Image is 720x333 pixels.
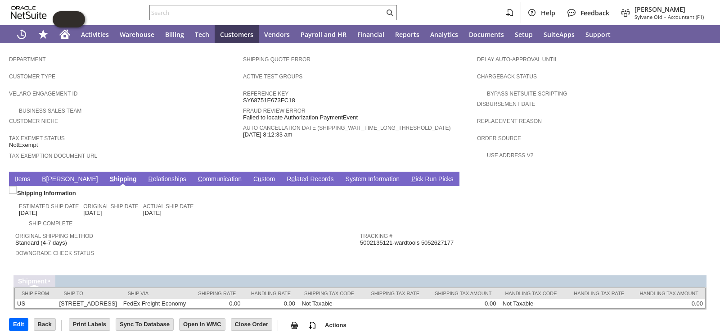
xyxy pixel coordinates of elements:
span: Failed to locate Authorization PaymentEvent [243,114,358,121]
span: Analytics [430,30,458,39]
span: Activities [81,30,109,39]
a: Customers [215,25,259,43]
span: SY68751E673FC18 [243,97,295,104]
a: Warehouse [114,25,160,43]
a: Reference Key [243,91,288,97]
span: [DATE] [143,210,162,217]
span: B [42,175,46,182]
div: Shipping Rate [197,291,236,296]
span: R [148,175,153,182]
span: [DATE] [19,210,37,217]
span: Vendors [264,30,290,39]
span: - [664,14,666,20]
td: 0.00 [190,299,243,308]
a: Use Address V2 [487,152,533,159]
a: Original Ship Date [83,203,138,210]
a: Custom [251,175,277,184]
a: Financial [352,25,390,43]
div: Ship To [63,291,114,296]
span: Financial [357,30,384,39]
a: Customer Niche [9,118,58,124]
svg: logo [11,6,47,19]
a: Tax Exempt Status [9,135,65,141]
a: Items [13,175,32,184]
div: Ship From [22,291,50,296]
span: Support [585,30,611,39]
a: Activities [76,25,114,43]
span: Customers [220,30,253,39]
iframe: Click here to launch Oracle Guided Learning Help Panel [53,11,85,27]
span: [DATE] [83,210,102,217]
span: Feedback [580,9,609,17]
a: Delay Auto-Approval Until [477,56,558,63]
a: Actual Ship Date [143,203,193,210]
a: Fraud Review Error [243,108,306,114]
a: Support [580,25,616,43]
span: y [350,175,353,182]
a: Replacement reason [477,118,542,124]
div: Shipping Tax Amount [433,291,491,296]
span: e [291,175,295,182]
div: Shipping Tax Rate [369,291,419,296]
span: Tech [195,30,209,39]
span: 5002135121-wardtools 5052627177 [360,239,454,246]
input: Search [150,7,384,18]
div: Shortcuts [32,25,54,43]
a: Order Source [477,135,521,141]
a: System Information [343,175,402,184]
a: Communication [196,175,244,184]
a: Setup [509,25,538,43]
a: Documents [463,25,509,43]
span: Setup [515,30,533,39]
td: FedEx Freight Economy [121,299,190,308]
div: Shipping Information [15,188,356,198]
img: Unchecked [9,186,17,194]
span: NotExempt [9,141,38,149]
a: Vendors [259,25,295,43]
svg: Search [384,7,395,18]
a: Bypass NetSuite Scripting [487,91,567,97]
input: Close Order [231,319,272,330]
img: print.svg [289,320,300,331]
a: Business Sales Team [19,108,81,114]
svg: Shortcuts [38,29,49,40]
span: I [15,175,17,182]
a: Estimated Ship Date [19,203,79,210]
td: [STREET_ADDRESS] [57,299,121,308]
input: Sync To Database [116,319,173,330]
span: [DATE] 8:12:33 am [243,131,292,138]
a: Pick Run Picks [409,175,455,184]
svg: Home [59,29,70,40]
div: Handling Tax Rate [572,291,624,296]
span: Documents [469,30,504,39]
a: Disbursement Date [477,101,535,107]
td: 0.00 [243,299,297,308]
span: Reports [395,30,419,39]
span: Oracle Guided Learning Widget. To move around, please hold and drag [69,11,85,27]
span: C [198,175,202,182]
a: Actions [321,322,350,328]
span: Payroll and HR [301,30,346,39]
a: Ship Complete [29,220,72,227]
a: Reports [390,25,425,43]
a: Unrolled view on [695,173,706,184]
span: [PERSON_NAME] [634,5,704,14]
span: Billing [165,30,184,39]
a: Tax Exemption Document URL [9,153,97,159]
input: Open In WMC [180,319,225,330]
a: B[PERSON_NAME] [40,175,100,184]
a: Tech [189,25,215,43]
a: Tracking # [360,233,392,239]
input: Print Labels [69,319,110,330]
a: Downgrade Check Status [15,250,94,256]
div: Ship Via [128,291,184,296]
div: Shipping Tax Code [304,291,356,296]
span: Standard (4-7 days) [15,239,67,246]
input: Back [34,319,55,330]
a: Recent Records [11,25,32,43]
td: US [15,299,57,308]
a: Analytics [425,25,463,43]
span: u [258,175,261,182]
a: Relationships [146,175,189,184]
a: SuiteApps [538,25,580,43]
